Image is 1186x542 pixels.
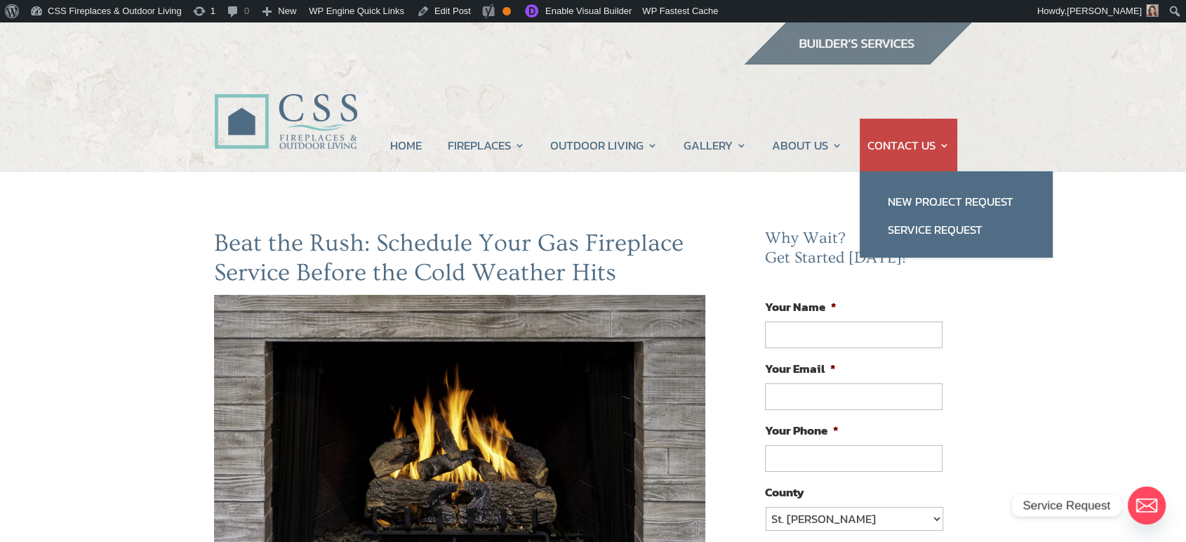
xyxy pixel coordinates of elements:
[743,22,972,65] img: builders_btn
[448,119,525,172] a: FIREPLACES
[765,423,839,438] label: Your Phone
[743,51,972,70] a: builder services construction supply
[1128,487,1166,524] a: Email
[765,229,954,275] h2: Why Wait? Get Started [DATE]!
[772,119,842,172] a: ABOUT US
[867,119,950,172] a: CONTACT US
[765,361,836,376] label: Your Email
[684,119,747,172] a: GALLERY
[502,7,511,15] div: OK
[765,299,837,315] label: Your Name
[390,119,422,172] a: HOME
[214,229,705,295] h1: Beat the Rush: Schedule Your Gas Fireplace Service Before the Cold Weather Hits
[874,216,1039,244] a: Service Request
[214,55,357,157] img: CSS Fireplaces & Outdoor Living (Formerly Construction Solutions & Supply)- Jacksonville Ormond B...
[765,484,804,500] label: County
[874,187,1039,216] a: New Project Request
[550,119,658,172] a: OUTDOOR LIVING
[1067,6,1142,16] span: [PERSON_NAME]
